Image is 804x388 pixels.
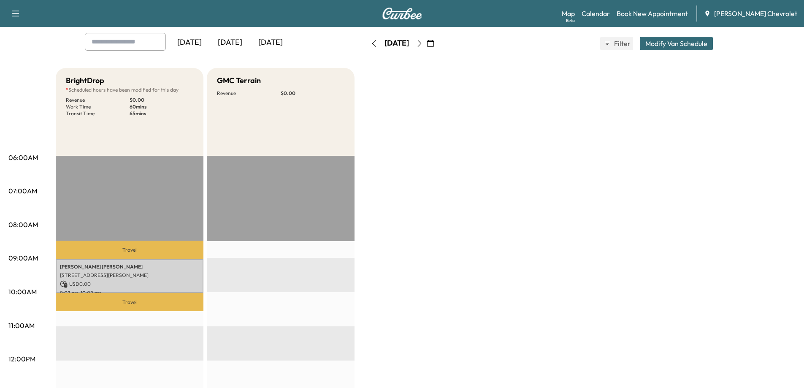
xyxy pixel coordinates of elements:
[66,97,130,103] p: Revenue
[210,33,250,52] div: [DATE]
[56,293,203,311] p: Travel
[60,290,199,296] p: 9:02 am - 10:02 am
[66,75,104,87] h5: BrightDrop
[217,75,261,87] h5: GMC Terrain
[640,37,713,50] button: Modify Van Schedule
[281,90,344,97] p: $ 0.00
[8,186,37,196] p: 07:00AM
[714,8,797,19] span: [PERSON_NAME] Chevrolet
[614,38,629,49] span: Filter
[600,37,633,50] button: Filter
[130,110,193,117] p: 65 mins
[8,152,38,163] p: 06:00AM
[8,287,37,297] p: 10:00AM
[384,38,409,49] div: [DATE]
[8,354,35,364] p: 12:00PM
[66,110,130,117] p: Transit Time
[617,8,688,19] a: Book New Appointment
[382,8,422,19] img: Curbee Logo
[60,263,199,270] p: [PERSON_NAME] [PERSON_NAME]
[130,97,193,103] p: $ 0.00
[56,241,203,259] p: Travel
[8,320,35,331] p: 11:00AM
[130,103,193,110] p: 60 mins
[60,272,199,279] p: [STREET_ADDRESS][PERSON_NAME]
[566,17,575,24] div: Beta
[8,220,38,230] p: 08:00AM
[66,87,193,93] p: Scheduled hours have been modified for this day
[66,103,130,110] p: Work Time
[60,280,199,288] p: USD 0.00
[169,33,210,52] div: [DATE]
[562,8,575,19] a: MapBeta
[250,33,291,52] div: [DATE]
[582,8,610,19] a: Calendar
[8,253,38,263] p: 09:00AM
[217,90,281,97] p: Revenue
